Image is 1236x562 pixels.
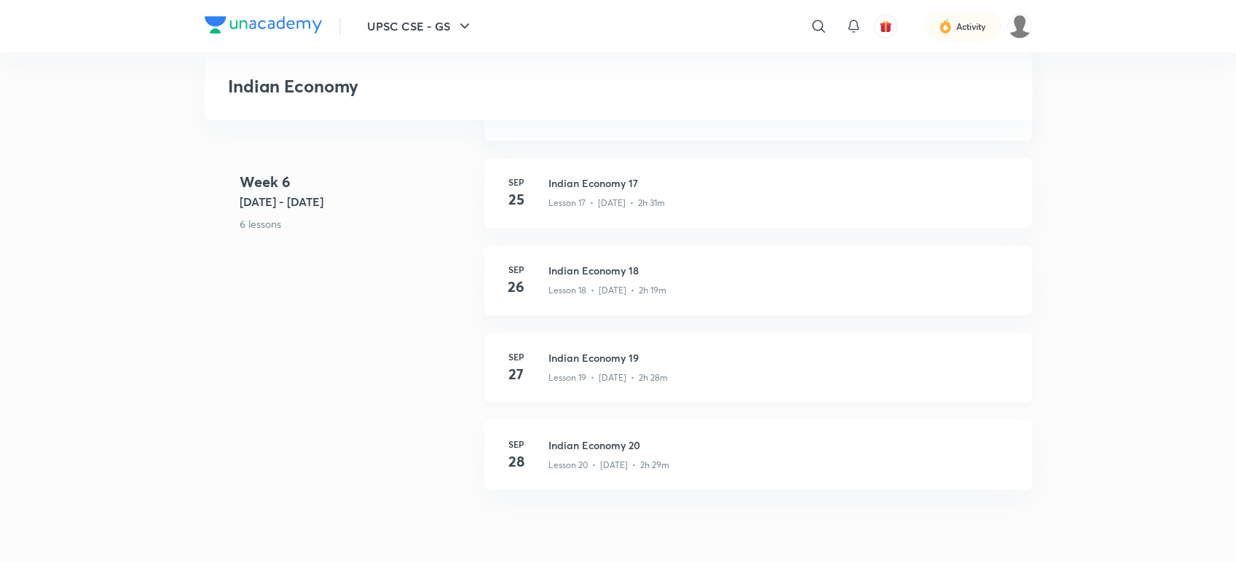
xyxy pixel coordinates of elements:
[502,451,531,472] h4: 28
[939,17,952,35] img: activity
[502,438,531,451] h6: Sep
[1007,14,1032,39] img: Somdev
[228,76,798,97] h3: Indian Economy
[548,284,666,297] p: Lesson 18 • [DATE] • 2h 19m
[502,276,531,298] h4: 26
[205,16,322,37] a: Company Logo
[548,197,665,210] p: Lesson 17 • [DATE] • 2h 31m
[502,189,531,210] h4: 25
[484,158,1032,245] a: Sep25Indian Economy 17Lesson 17 • [DATE] • 2h 31m
[874,15,897,38] button: avatar
[548,459,669,472] p: Lesson 20 • [DATE] • 2h 29m
[548,371,668,384] p: Lesson 19 • [DATE] • 2h 28m
[502,363,531,385] h4: 27
[548,263,1015,278] h3: Indian Economy 18
[358,12,482,41] button: UPSC CSE - GS
[240,193,473,210] h5: [DATE] - [DATE]
[484,245,1032,333] a: Sep26Indian Economy 18Lesson 18 • [DATE] • 2h 19m
[548,175,1015,191] h3: Indian Economy 17
[240,171,473,193] h4: Week 6
[484,333,1032,420] a: Sep27Indian Economy 19Lesson 19 • [DATE] • 2h 28m
[548,438,1015,453] h3: Indian Economy 20
[484,420,1032,507] a: Sep28Indian Economy 20Lesson 20 • [DATE] • 2h 29m
[502,350,531,363] h6: Sep
[240,216,473,231] p: 6 lessons
[879,20,892,33] img: avatar
[205,16,322,33] img: Company Logo
[502,263,531,276] h6: Sep
[502,175,531,189] h6: Sep
[548,350,1015,365] h3: Indian Economy 19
